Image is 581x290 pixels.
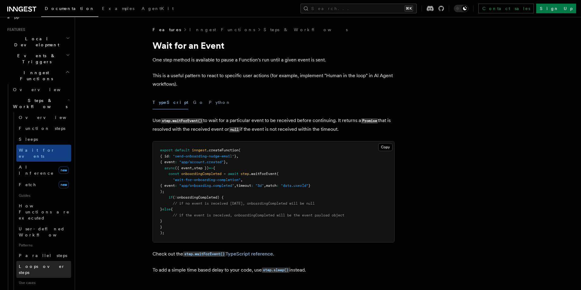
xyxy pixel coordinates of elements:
a: How Functions are executed [16,200,71,223]
span: Fetch [19,182,36,187]
span: => [209,166,213,170]
span: } [224,160,226,164]
span: : [169,154,171,158]
span: .waitForEvent [249,172,277,176]
span: { [213,166,215,170]
span: await [228,172,238,176]
span: if [169,195,173,199]
span: { event [160,160,175,164]
span: Features [153,27,181,33]
span: AgentKit [142,6,174,11]
a: Documentation [41,2,98,17]
span: "data.userId" [281,183,308,188]
span: default [175,148,190,152]
span: , [226,160,228,164]
span: Inngest Functions [5,70,65,82]
span: new [59,166,69,174]
a: Parallel steps [16,250,71,261]
span: , [192,166,194,170]
span: : [175,183,177,188]
a: Overview [11,84,71,95]
span: : [251,183,253,188]
button: Toggle dark mode [454,5,468,12]
span: Guides [16,191,71,200]
code: step.waitForEvent() [161,118,203,124]
span: "app/account.created" [179,160,224,164]
span: Use cases [16,278,71,288]
span: : [277,183,279,188]
p: Check out the [153,250,395,259]
span: Local Development [5,36,66,48]
span: const [169,172,179,176]
span: inngest [192,148,207,152]
span: "wait-for-onboarding-completion" [173,178,241,182]
span: Overview [13,87,75,92]
a: Overview [16,112,71,123]
span: .createFunction [207,148,238,152]
span: match [266,183,277,188]
a: Wait for events [16,145,71,162]
span: } [160,207,162,211]
span: } [160,219,162,223]
span: ( [277,172,279,176]
span: ! [175,195,177,199]
code: null [229,127,240,132]
a: Sign Up [536,4,576,13]
button: Inngest Functions [5,67,71,84]
span: ({ event [175,166,192,170]
span: User-defined Workflows [19,226,73,237]
span: Documentation [45,6,95,11]
span: , [236,154,238,158]
p: This is a useful pattern to react to specific user actions (for example, implement "Human in the ... [153,71,395,88]
span: ); [160,231,164,235]
span: } [234,154,236,158]
span: timeout [236,183,251,188]
p: Use to wait for a particular event to be received before continuing. It returns a that is resolve... [153,116,395,134]
span: ( [173,195,175,199]
button: Local Development [5,33,71,50]
a: Fetchnew [16,179,71,191]
span: ); [160,189,164,194]
h1: Wait for an Event [153,40,395,51]
span: , [241,178,243,182]
span: AI Inference [19,165,54,176]
span: new [59,181,69,188]
a: Steps & Workflows [264,27,348,33]
span: = [224,172,226,176]
span: // if no event is received [DATE], onboardingCompleted will be null [173,201,315,206]
span: "app/onboarding.completed" [179,183,234,188]
span: step }) [194,166,209,170]
p: To add a simple time based delay to your code, use instead. [153,266,395,275]
button: Events & Triggers [5,50,71,67]
span: ( [238,148,241,152]
span: { id [160,154,169,158]
span: } [160,225,162,229]
span: , [234,183,236,188]
button: Search...⌘K [300,4,417,13]
button: Steps & Workflows [11,95,71,112]
span: // if the event is received, onboardingCompleted will be the event payload object [173,213,344,217]
a: Loops over steps [16,261,71,278]
button: Python [209,96,231,109]
span: Features [5,27,25,32]
span: "send-onboarding-nudge-email" [173,154,234,158]
code: step.waitForEvent() [183,252,225,257]
span: onboardingCompleted [181,172,222,176]
p: One step method is available to pause a Function's run until a given event is sent. [153,56,395,64]
span: { [171,207,173,211]
span: Wait for events [19,148,55,159]
span: else [162,207,171,211]
span: Overview [19,115,81,120]
button: Go [193,96,204,109]
a: AI Inferencenew [16,162,71,179]
span: Examples [102,6,134,11]
a: step.sleep() [262,267,289,273]
span: Function steps [19,126,65,131]
span: Sleeps [19,137,38,142]
span: async [164,166,175,170]
a: User-defined Workflows [16,223,71,240]
code: step.sleep() [262,268,289,273]
kbd: ⌘K [405,5,413,12]
span: step [241,172,249,176]
button: TypeScript [153,96,188,109]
